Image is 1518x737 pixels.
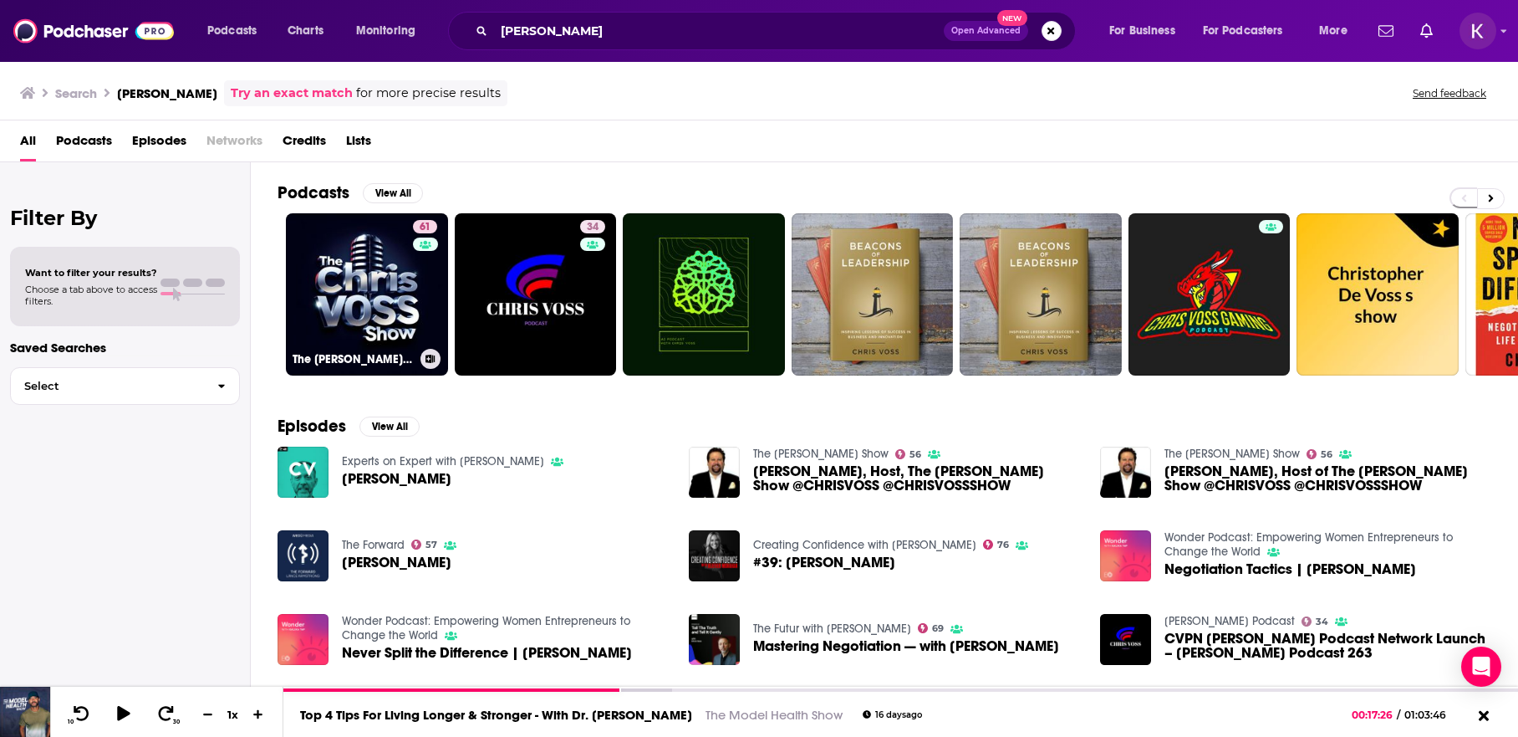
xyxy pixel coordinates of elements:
a: Creating Confidence with Heather Monahan [753,538,976,552]
span: Podcasts [207,19,257,43]
a: 57 [411,540,438,550]
img: Mastering Negotiation — with Chris Voss [689,614,740,665]
span: 10 [68,719,74,725]
span: #39: [PERSON_NAME] [753,555,895,570]
span: Choose a tab above to access filters. [25,284,157,307]
a: Chris Voss Podcast [1164,614,1295,628]
span: 01:03:46 [1400,709,1463,721]
a: 76 [983,540,1010,550]
a: Never Split the Difference | Chris Voss [278,614,329,665]
a: PodcastsView All [278,182,423,203]
span: / [1397,709,1400,721]
button: open menu [196,18,278,44]
h3: Search [55,85,97,101]
span: for more precise results [356,84,501,103]
img: User Profile [1459,13,1496,49]
span: CVPN [PERSON_NAME] Podcast Network Launch – [PERSON_NAME] Podcast 263 [1164,632,1491,660]
span: [PERSON_NAME], Host, The [PERSON_NAME] Show @CHRISVOSS @CHRISVOSSSHOW [753,464,1080,493]
img: Chris Voss, Host, The Chris Voss Show @CHRISVOSS @CHRISVOSSSHOW [689,447,740,498]
button: open menu [1098,18,1196,44]
a: Chris Voss, Host of The Chris Voss Show @CHRISVOSS @CHRISVOSSSHOW [1164,464,1491,493]
button: Open AdvancedNew [944,21,1028,41]
span: Open Advanced [951,27,1021,35]
span: [PERSON_NAME] [342,472,451,486]
a: The Futur with Chris Do [753,622,911,636]
a: Chris Voss, Host, The Chris Voss Show @CHRISVOSS @CHRISVOSSSHOW [753,464,1080,493]
span: New [997,10,1027,26]
a: Chris Voss [342,472,451,486]
button: 10 [64,704,96,725]
button: Send feedback [1408,86,1491,100]
a: Lists [346,127,371,161]
a: The Rick Smith Show [753,447,889,461]
a: 69 [918,623,945,633]
img: Negotiation Tactics | Chris Voss [1100,530,1151,581]
a: Wonder Podcast: Empowering Women Entrepreneurs to Change the World [1164,530,1453,559]
img: Chris Voss [278,530,329,581]
span: 61 [420,219,430,236]
span: 30 [173,719,180,725]
div: Open Intercom Messenger [1461,647,1501,687]
h2: Filter By [10,206,240,230]
span: Charts [288,19,323,43]
img: Podchaser - Follow, Share and Rate Podcasts [13,15,174,47]
input: Search podcasts, credits, & more... [494,18,944,44]
a: 56 [895,449,922,459]
a: 61 [413,220,437,233]
a: EpisodesView All [278,416,420,437]
span: Networks [206,127,262,161]
span: Monitoring [356,19,415,43]
span: Select [11,381,204,392]
span: 34 [587,219,599,236]
span: For Business [1109,19,1175,43]
a: Negotiation Tactics | Chris Voss [1164,562,1416,576]
img: CVPN Chris Voss Podcast Network Launch – Chris Voss Podcast 263 [1100,614,1151,665]
button: View All [363,183,423,203]
a: CVPN Chris Voss Podcast Network Launch – Chris Voss Podcast 263 [1164,632,1491,660]
span: Mastering Negotiation — with [PERSON_NAME] [753,639,1059,653]
a: Charts [277,18,334,44]
span: 76 [997,541,1009,549]
a: Top 4 Tips For Living Longer & Stronger - With Dr. [PERSON_NAME] [300,707,692,723]
span: [PERSON_NAME], Host of The [PERSON_NAME] Show @CHRISVOSS @CHRISVOSSSHOW [1164,464,1491,493]
button: Show profile menu [1459,13,1496,49]
a: #39: Chris Voss [753,555,895,570]
h3: The [PERSON_NAME] Show [293,352,414,366]
a: All [20,127,36,161]
h2: Podcasts [278,182,349,203]
span: 34 [1316,618,1328,626]
a: The Model Health Show [706,707,843,723]
div: 1 x [219,708,247,721]
div: 16 days ago [863,710,922,719]
span: For Podcasters [1203,19,1283,43]
a: 61The [PERSON_NAME] Show [286,213,448,376]
button: open menu [1307,18,1368,44]
a: 34 [1302,617,1329,627]
img: #39: Chris Voss [689,530,740,581]
a: The Rick Smith Show [1164,447,1300,461]
img: Chris Voss, Host of The Chris Voss Show @CHRISVOSS @CHRISVOSSSHOW [1100,447,1151,498]
span: More [1319,19,1347,43]
a: Chris Voss [342,555,451,570]
span: Logged in as kwignall [1459,13,1496,49]
a: The Forward [342,538,405,552]
span: Negotiation Tactics | [PERSON_NAME] [1164,562,1416,576]
span: Never Split the Difference | [PERSON_NAME] [342,646,632,660]
span: 56 [1321,451,1332,458]
a: Podcasts [56,127,112,161]
button: open menu [344,18,437,44]
a: Try an exact match [231,84,353,103]
a: Chris Voss [278,447,329,498]
a: Credits [283,127,326,161]
a: Experts on Expert with Dax Shepard [342,454,544,468]
a: 56 [1307,449,1333,459]
h2: Episodes [278,416,346,437]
